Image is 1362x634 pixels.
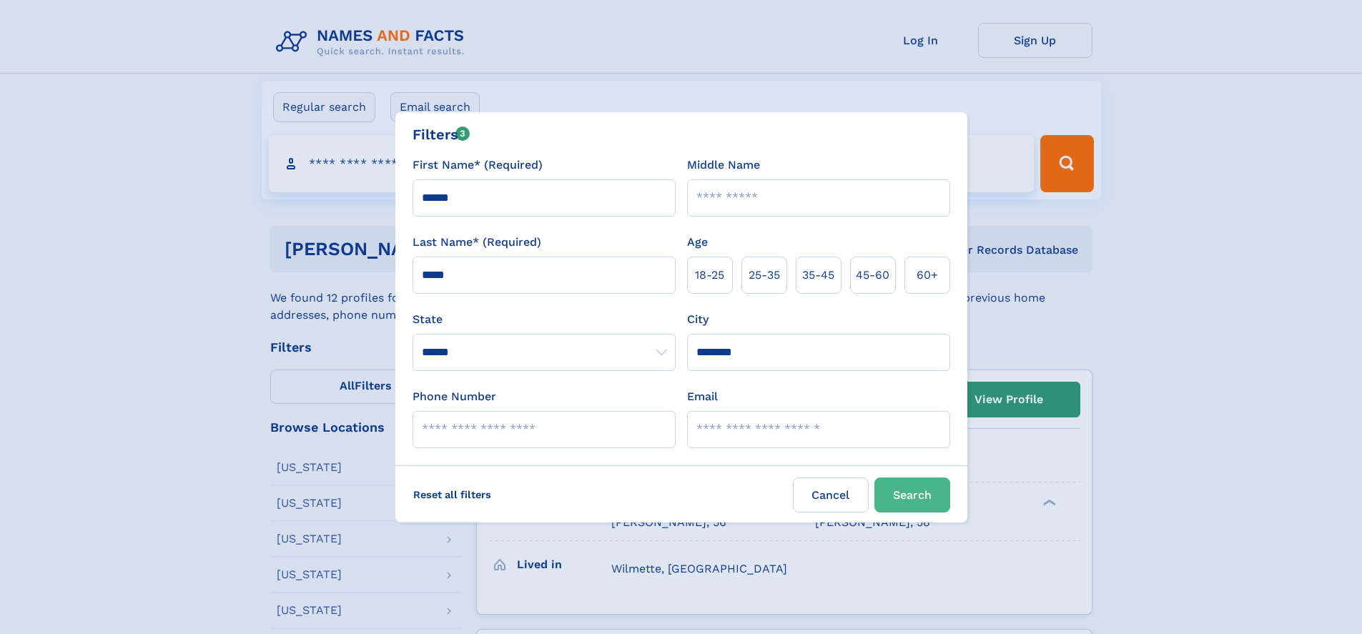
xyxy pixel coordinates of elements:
[695,267,724,284] span: 18‑25
[687,311,709,328] label: City
[413,234,541,251] label: Last Name* (Required)
[793,477,869,512] label: Cancel
[874,477,950,512] button: Search
[687,157,760,174] label: Middle Name
[802,267,834,284] span: 35‑45
[917,267,938,284] span: 60+
[687,234,708,251] label: Age
[413,388,496,405] label: Phone Number
[856,267,889,284] span: 45‑60
[413,311,676,328] label: State
[404,477,500,512] label: Reset all filters
[413,124,470,145] div: Filters
[687,388,718,405] label: Email
[413,157,543,174] label: First Name* (Required)
[749,267,780,284] span: 25‑35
